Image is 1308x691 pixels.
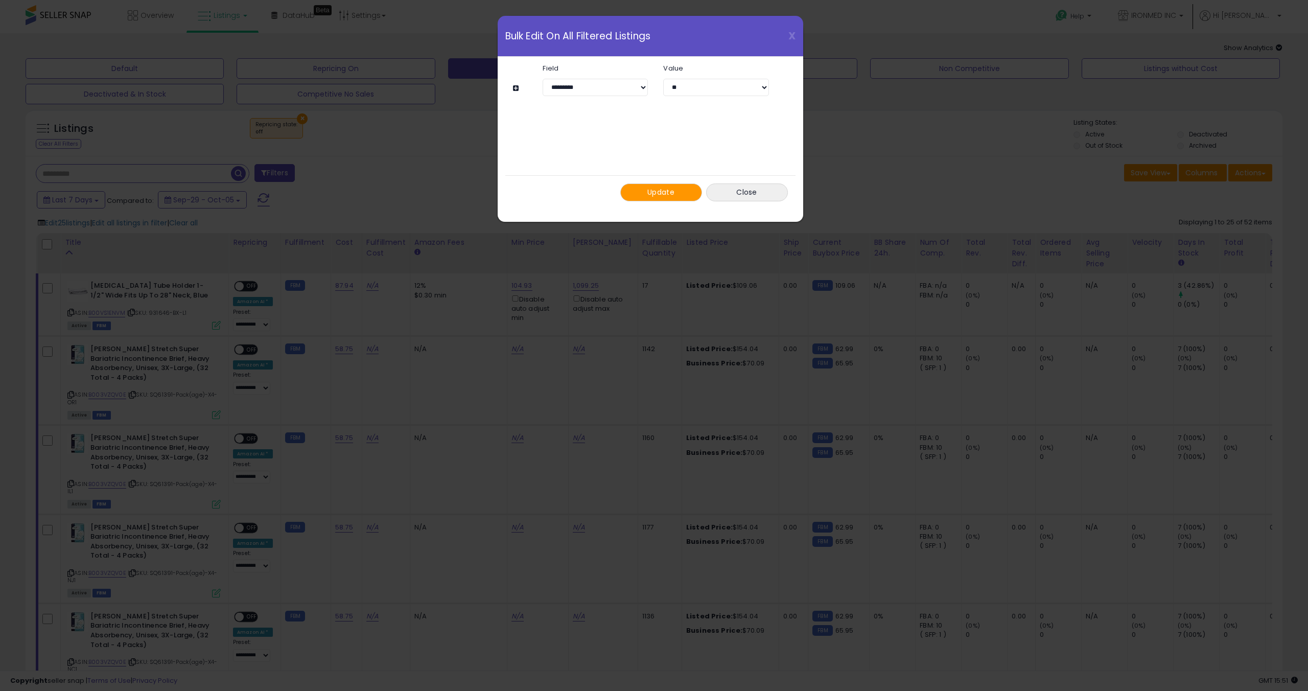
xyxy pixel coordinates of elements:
[647,187,674,197] span: Update
[706,183,788,201] button: Close
[656,65,776,72] label: Value
[788,29,796,43] span: X
[535,65,656,72] label: Field
[505,31,651,41] span: Bulk Edit On All Filtered Listings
